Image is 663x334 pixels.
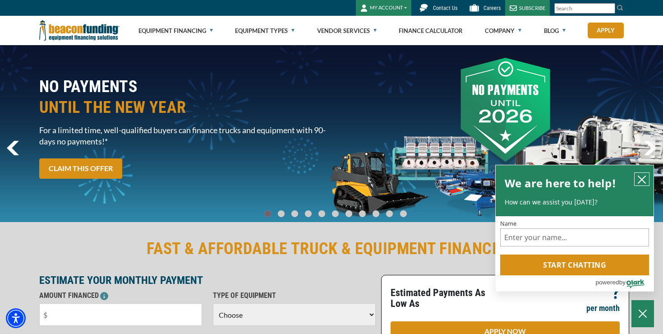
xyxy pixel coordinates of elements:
[391,288,500,309] p: Estimated Payments As Low As
[588,23,624,38] a: Apply
[290,210,300,218] a: Go To Slide 2
[262,210,273,218] a: Go To Slide 0
[39,76,326,118] h2: NO PAYMENTS
[617,4,624,11] img: Search
[357,210,368,218] a: Go To Slide 7
[500,221,649,227] label: Name
[606,5,613,12] a: Clear search text
[317,16,377,45] a: Vendor Services
[433,5,457,11] span: Contact Us
[344,210,355,218] a: Go To Slide 6
[398,210,409,218] a: Go To Slide 10
[384,210,395,218] a: Go To Slide 9
[485,16,521,45] a: Company
[612,288,620,298] p: ?
[586,303,620,314] p: per month
[644,141,656,155] a: next
[39,158,122,179] a: CLAIM THIS OFFER
[371,210,382,218] a: Go To Slide 8
[399,16,463,45] a: Finance Calculator
[544,16,566,45] a: Blog
[39,97,326,118] span: UNTIL THE NEW YEAR
[39,238,624,259] h2: FAST & AFFORDABLE TRUCK & EQUIPMENT FINANCING
[505,198,645,207] p: How can we assist you [DATE]?
[303,210,314,218] a: Go To Slide 3
[39,125,326,147] span: For a limited time, well-qualified buyers can finance trucks and equipment with 90-days no paymen...
[635,173,649,186] button: close chatbox
[631,300,654,327] button: Close Chatbox
[595,276,654,291] a: Powered by Olark - open in a new tab
[330,210,341,218] a: Go To Slide 5
[483,5,501,11] span: Careers
[39,275,376,286] p: ESTIMATE YOUR MONTHLY PAYMENT
[39,303,202,326] input: $
[554,3,615,14] input: Search
[505,174,616,192] h2: We are here to help!
[39,16,120,45] img: Beacon Funding Corporation logo
[7,141,19,155] a: previous
[500,228,649,246] input: Name
[6,308,26,328] div: Accessibility Menu
[7,141,19,155] img: Left Navigator
[235,16,295,45] a: Equipment Types
[495,165,654,292] div: olark chatbox
[276,210,287,218] a: Go To Slide 1
[317,210,327,218] a: Go To Slide 4
[595,277,619,288] span: powered
[213,290,376,301] p: TYPE OF EQUIPMENT
[500,255,649,275] button: Start chatting
[39,290,202,301] p: AMOUNT FINANCED
[644,141,656,155] img: Right Navigator
[619,277,626,288] span: by
[138,16,213,45] a: Equipment Financing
